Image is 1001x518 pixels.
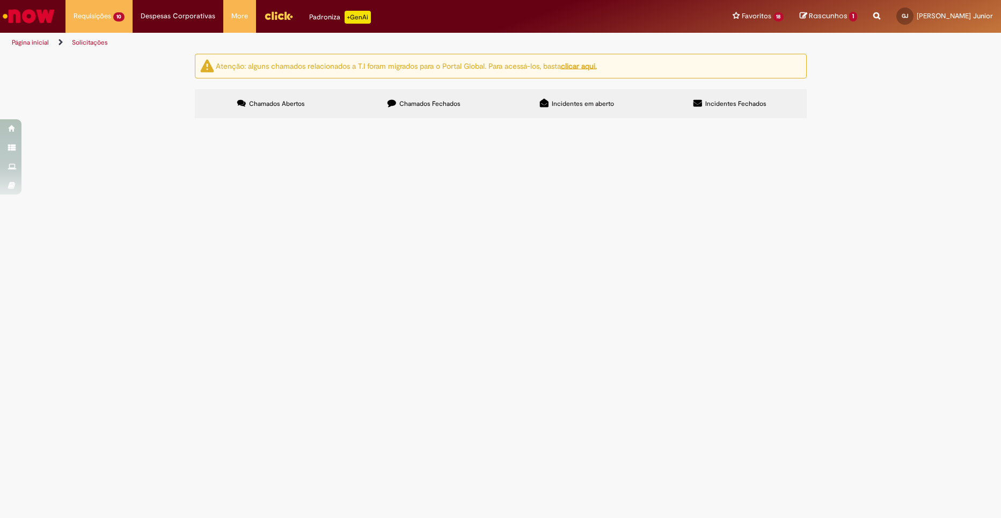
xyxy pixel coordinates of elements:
[72,38,108,47] a: Solicitações
[216,61,597,70] ng-bind-html: Atenção: alguns chamados relacionados a T.I foram migrados para o Portal Global. Para acessá-los,...
[561,61,597,70] a: clicar aqui.
[309,11,371,24] div: Padroniza
[141,11,215,21] span: Despesas Corporativas
[809,11,847,21] span: Rascunhos
[12,38,49,47] a: Página inicial
[249,99,305,108] span: Chamados Abertos
[902,12,908,19] span: GJ
[113,12,125,21] span: 10
[8,33,659,53] ul: Trilhas de página
[399,99,461,108] span: Chamados Fechados
[231,11,248,21] span: More
[800,11,857,21] a: Rascunhos
[264,8,293,24] img: click_logo_yellow_360x200.png
[74,11,111,21] span: Requisições
[773,12,784,21] span: 18
[742,11,771,21] span: Favoritos
[1,5,56,27] img: ServiceNow
[917,11,993,20] span: [PERSON_NAME] Junior
[849,12,857,21] span: 1
[705,99,766,108] span: Incidentes Fechados
[345,11,371,24] p: +GenAi
[552,99,614,108] span: Incidentes em aberto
